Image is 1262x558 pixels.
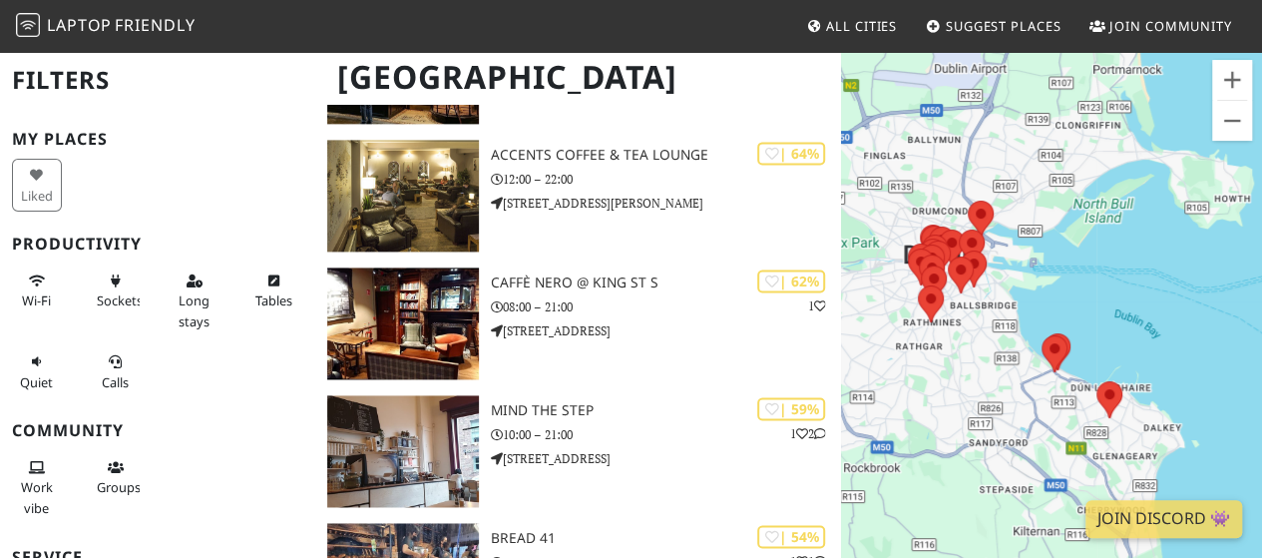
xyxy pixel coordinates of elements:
span: Work-friendly tables [254,291,291,309]
img: Caffè Nero @ King St S [327,268,479,379]
span: Group tables [97,478,141,496]
button: Zoom in [1212,60,1252,100]
div: | 54% [757,525,825,548]
button: Wi-Fi [12,265,62,317]
h3: Caffè Nero @ King St S [491,275,841,291]
p: [STREET_ADDRESS][PERSON_NAME] [491,194,841,213]
p: 12:00 – 22:00 [491,170,841,189]
button: Sockets [91,265,141,317]
span: Video/audio calls [102,373,129,391]
button: Calls [91,345,141,398]
img: LaptopFriendly [16,13,40,37]
a: Caffè Nero @ King St S | 62% 1 Caffè Nero @ King St S 08:00 – 21:00 [STREET_ADDRESS] [315,268,841,379]
span: Stable Wi-Fi [22,291,51,309]
a: All Cities [798,8,905,44]
span: Suggest Places [946,17,1061,35]
span: Laptop [47,14,112,36]
button: Quiet [12,345,62,398]
button: Zoom out [1212,101,1252,141]
span: Power sockets [97,291,143,309]
p: [STREET_ADDRESS] [491,449,841,468]
p: 08:00 – 21:00 [491,297,841,316]
p: 1 [807,296,825,315]
button: Tables [248,265,298,317]
a: Join Discord 👾 [1085,500,1242,538]
a: Suggest Places [918,8,1069,44]
h3: Bread 41 [491,530,841,547]
span: All Cities [826,17,897,35]
p: 10:00 – 21:00 [491,425,841,444]
span: Join Community [1109,17,1232,35]
h3: My Places [12,130,303,149]
img: Mind The Step [327,395,479,507]
img: Accents Coffee & Tea Lounge [327,140,479,252]
p: [STREET_ADDRESS] [491,321,841,340]
div: | 59% [757,397,825,420]
a: Join Community [1081,8,1240,44]
span: Quiet [20,373,53,391]
a: Mind The Step | 59% 12 Mind The Step 10:00 – 21:00 [STREET_ADDRESS] [315,395,841,507]
a: Accents Coffee & Tea Lounge | 64% Accents Coffee & Tea Lounge 12:00 – 22:00 [STREET_ADDRESS][PERS... [315,140,841,252]
div: | 64% [757,142,825,165]
span: People working [21,478,53,516]
h1: [GEOGRAPHIC_DATA] [321,50,837,105]
h3: Mind The Step [491,402,841,419]
p: 1 2 [789,424,825,443]
div: | 62% [757,270,825,292]
h3: Accents Coffee & Tea Lounge [491,147,841,164]
button: Long stays [170,265,219,337]
h3: Productivity [12,235,303,254]
span: Long stays [179,291,210,329]
button: Work vibe [12,451,62,524]
a: LaptopFriendly LaptopFriendly [16,9,196,44]
h3: Community [12,421,303,440]
h2: Filters [12,50,303,111]
button: Groups [91,451,141,504]
span: Friendly [115,14,195,36]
